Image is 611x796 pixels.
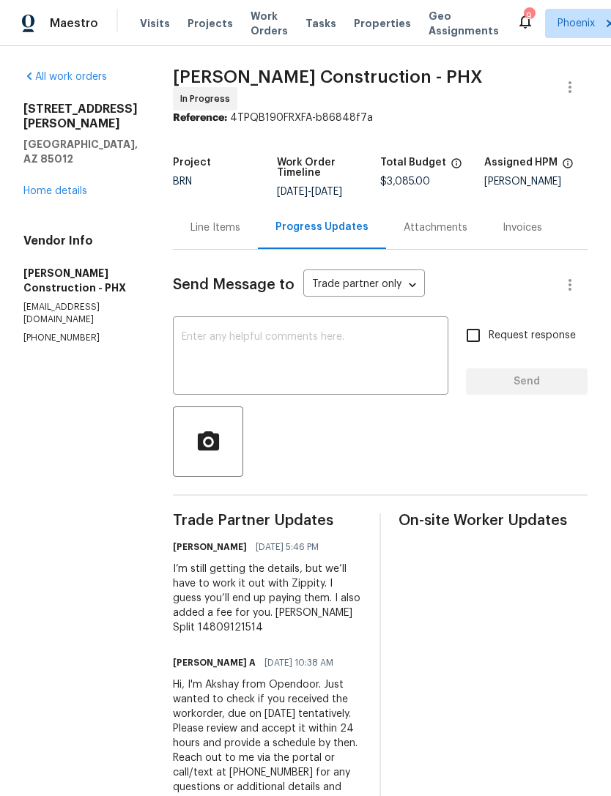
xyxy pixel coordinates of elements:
[277,157,381,178] h5: Work Order Timeline
[173,111,588,125] div: 4TPQB190FRXFA-b86848f7a
[23,72,107,82] a: All work orders
[277,187,308,197] span: [DATE]
[173,513,362,528] span: Trade Partner Updates
[451,157,462,176] span: The total cost of line items that have been proposed by Opendoor. This sum includes line items th...
[558,16,595,31] span: Phoenix
[305,18,336,29] span: Tasks
[23,137,138,166] h5: [GEOGRAPHIC_DATA], AZ 85012
[190,220,240,235] div: Line Items
[173,655,256,670] h6: [PERSON_NAME] A
[23,234,138,248] h4: Vendor Info
[188,16,233,31] span: Projects
[256,540,319,554] span: [DATE] 5:46 PM
[23,266,138,295] h5: [PERSON_NAME] Construction - PHX
[429,9,499,38] span: Geo Assignments
[380,157,446,168] h5: Total Budget
[264,655,333,670] span: [DATE] 10:38 AM
[354,16,411,31] span: Properties
[173,157,211,168] h5: Project
[311,187,342,197] span: [DATE]
[503,220,542,235] div: Invoices
[484,176,588,187] div: [PERSON_NAME]
[173,68,483,86] span: [PERSON_NAME] Construction - PHX
[23,332,138,344] p: [PHONE_NUMBER]
[140,16,170,31] span: Visits
[484,157,558,168] h5: Assigned HPM
[524,9,534,23] div: 9
[173,176,192,187] span: BRN
[562,157,574,176] span: The hpm assigned to this work order.
[23,102,138,131] h2: [STREET_ADDRESS][PERSON_NAME]
[173,540,247,554] h6: [PERSON_NAME]
[173,562,362,635] div: I’m still getting the details, but we’ll have to work it out with Zippity. I guess you’ll end up ...
[399,513,588,528] span: On-site Worker Updates
[251,9,288,38] span: Work Orders
[275,220,369,234] div: Progress Updates
[380,176,430,187] span: $3,085.00
[180,92,236,106] span: In Progress
[23,301,138,326] p: [EMAIL_ADDRESS][DOMAIN_NAME]
[277,187,342,197] span: -
[489,328,576,343] span: Request response
[303,273,425,297] div: Trade partner only
[173,113,227,123] b: Reference:
[173,278,295,292] span: Send Message to
[404,220,467,235] div: Attachments
[50,16,98,31] span: Maestro
[23,186,87,196] a: Home details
